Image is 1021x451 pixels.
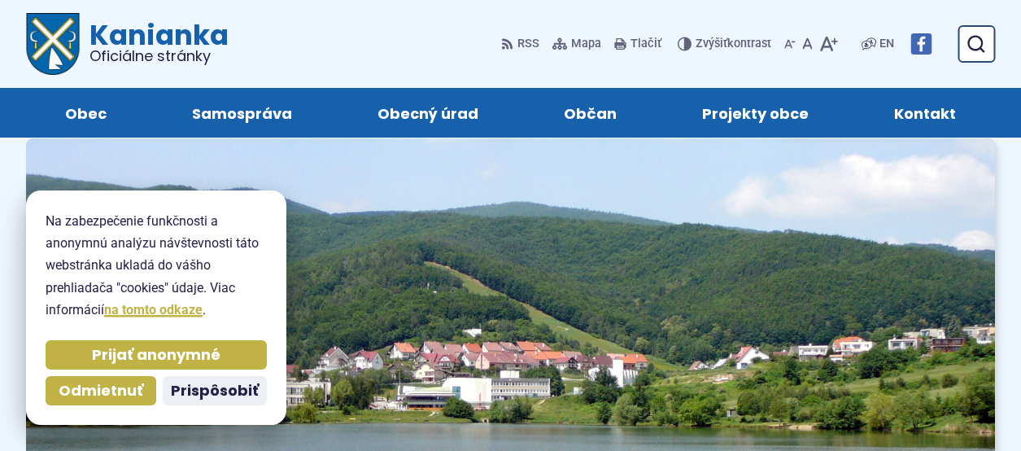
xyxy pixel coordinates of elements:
[702,88,809,138] span: Projekty obce
[46,376,156,405] button: Odmietnuť
[538,88,644,138] a: Občan
[696,37,771,51] span: kontrast
[104,302,203,317] a: na tomto odkaze
[564,88,617,138] span: Občan
[876,34,897,54] a: EN
[799,27,816,61] button: Nastaviť pôvodnú veľkosť písma
[46,340,267,370] button: Prijať anonymné
[630,37,661,51] span: Tlačiť
[549,27,604,61] a: Mapa
[879,34,894,54] span: EN
[816,27,841,61] button: Zväčšiť veľkosť písma
[517,34,539,54] span: RSS
[696,37,727,50] span: Zvýšiť
[26,13,80,75] img: Prejsť na domovskú stránku
[39,88,133,138] a: Obec
[867,88,982,138] a: Kontakt
[501,27,543,61] a: RSS
[611,27,665,61] button: Tlačiť
[65,88,107,138] span: Obec
[192,88,292,138] span: Samospráva
[166,88,319,138] a: Samospráva
[678,27,774,61] button: Zvýšiťkontrast
[163,376,267,405] button: Prispôsobiť
[894,88,956,138] span: Kontakt
[171,382,259,401] span: Prispôsobiť
[781,27,799,61] button: Zmenšiť veľkosť písma
[59,382,143,401] span: Odmietnuť
[351,88,505,138] a: Obecný úrad
[910,33,932,55] img: Prejsť na Facebook stránku
[80,21,229,63] h1: Kanianka
[571,34,601,54] span: Mapa
[46,210,267,321] p: Na zabezpečenie funkčnosti a anonymnú analýzu návštevnosti táto webstránka ukladá do vášho prehli...
[26,13,229,75] a: Logo Kanianka, prejsť na domovskú stránku.
[675,88,835,138] a: Projekty obce
[92,346,220,365] span: Prijať anonymné
[377,88,478,138] span: Obecný úrad
[89,49,229,63] span: Oficiálne stránky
